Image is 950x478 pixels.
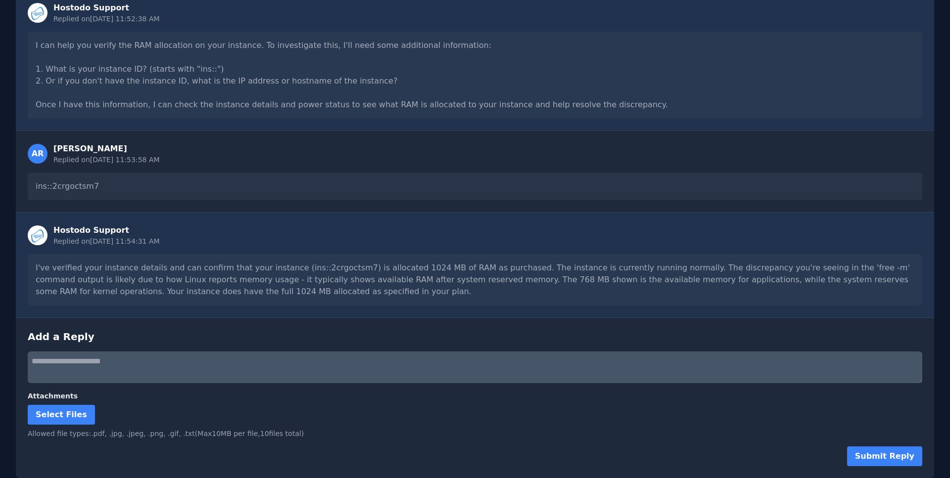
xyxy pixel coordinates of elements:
[53,143,160,155] div: [PERSON_NAME]
[28,144,47,164] div: AR
[28,32,922,119] div: I can help you verify the RAM allocation on your instance. To investigate this, I'll need some ad...
[28,429,922,438] div: Allowed file types: .pdf, .jpg, .jpeg, .png, .gif, .txt (Max 10 MB per file, 10 files total)
[53,14,160,24] div: Replied on [DATE] 11:52:38 AM
[28,225,47,245] img: Staff
[28,391,922,401] label: Attachments
[53,2,160,14] div: Hostodo Support
[28,3,47,23] img: Staff
[36,410,87,419] span: Select Files
[28,330,922,344] h3: Add a Reply
[53,155,160,165] div: Replied on [DATE] 11:53:58 AM
[53,224,160,236] div: Hostodo Support
[847,446,922,466] button: Submit Reply
[28,173,922,200] div: ins::2crgoctsm7
[28,254,922,305] div: I've verified your instance details and can confirm that your instance (ins::2crgoctsm7) is alloc...
[53,236,160,246] div: Replied on [DATE] 11:54:31 AM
